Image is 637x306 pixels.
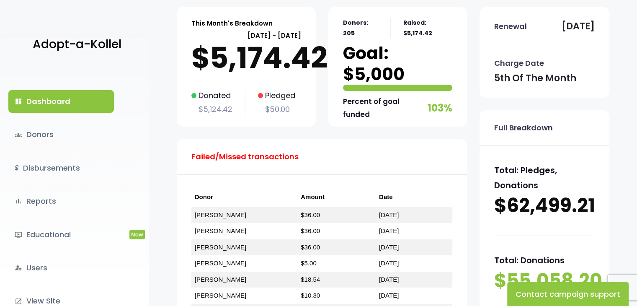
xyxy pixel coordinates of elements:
p: $5,174.42 [191,41,301,75]
th: Donor [191,187,298,207]
i: launch [15,298,22,305]
a: $36.00 [301,211,320,218]
p: $50.00 [258,103,295,116]
p: Total: Pledges, Donations [494,163,595,193]
i: $ [15,162,19,174]
p: Full Breakdown [494,121,553,135]
p: Raised: $5,174.42 [403,18,452,39]
button: Contact campaign support [507,282,629,306]
p: Donated [191,89,232,102]
a: [PERSON_NAME] [195,227,246,234]
a: [DATE] [379,259,399,267]
a: [PERSON_NAME] [195,292,246,299]
a: [PERSON_NAME] [195,244,246,251]
p: 103% [428,99,452,117]
p: This Month's Breakdown [191,18,273,29]
span: groups [15,131,22,139]
a: Adopt-a-Kollel [28,24,121,65]
a: dashboardDashboard [8,90,114,113]
a: [DATE] [379,276,399,283]
a: [DATE] [379,211,399,218]
a: $Disbursements [8,157,114,179]
p: Adopt-a-Kollel [33,34,121,55]
a: $36.00 [301,244,320,251]
p: [DATE] - [DATE] [191,30,301,41]
i: ondemand_video [15,231,22,239]
i: dashboard [15,98,22,105]
p: Percent of goal funded [343,95,426,121]
a: [DATE] [379,292,399,299]
p: Renewal [494,20,527,33]
a: [PERSON_NAME] [195,276,246,283]
p: Donors: 205 [343,18,378,39]
th: Amount [297,187,376,207]
a: groupsDonors [8,123,114,146]
p: Total: Donations [494,253,595,268]
a: $18.54 [301,276,320,283]
a: $5.00 [301,259,317,267]
a: $10.30 [301,292,320,299]
p: Goal: $5,000 [343,43,453,85]
a: [PERSON_NAME] [195,259,246,267]
a: [DATE] [379,227,399,234]
p: $5,124.42 [191,103,232,116]
i: manage_accounts [15,264,22,272]
p: 5th of the month [494,70,576,87]
p: Failed/Missed transactions [191,150,299,163]
span: New [129,230,145,239]
i: bar_chart [15,197,22,205]
a: ondemand_videoEducationalNew [8,223,114,246]
a: $36.00 [301,227,320,234]
p: Charge Date [494,57,544,70]
p: Pledged [258,89,295,102]
a: [PERSON_NAME] [195,211,246,218]
p: $55,058.20 [494,268,595,294]
p: [DATE] [562,18,595,35]
a: bar_chartReports [8,190,114,213]
th: Date [376,187,452,207]
a: manage_accountsUsers [8,257,114,279]
p: $62,499.21 [494,193,595,219]
a: [DATE] [379,244,399,251]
